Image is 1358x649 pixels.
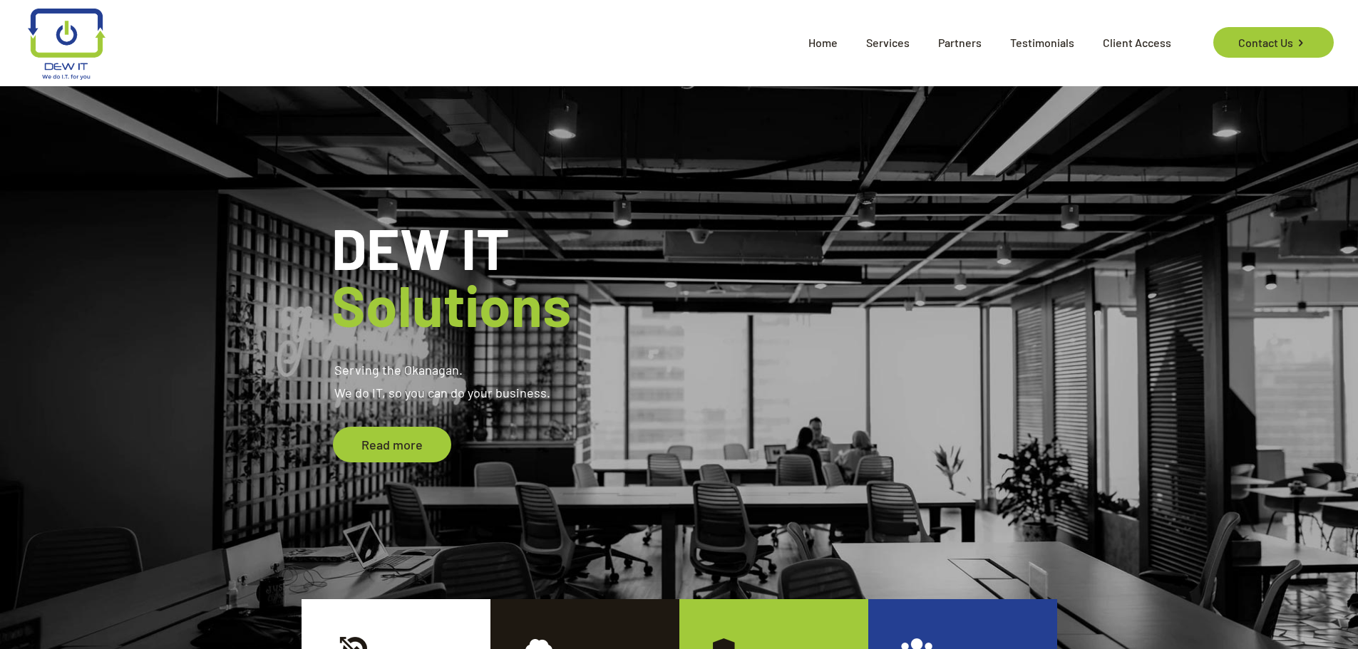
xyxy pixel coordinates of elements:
rs-layer: Serving the Okanagan. We do IT, so you can do your business. [334,358,550,404]
span: Home [794,21,852,64]
span: Partners [924,21,996,64]
span: Client Access [1089,21,1185,64]
img: logo [28,9,106,80]
span: Services [852,21,924,64]
a: Contact Us [1213,27,1334,58]
span: Testimonials [996,21,1089,64]
rs-layer: DEW IT [331,219,571,333]
a: Read more [333,427,451,462]
span: Solutions [331,270,571,338]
